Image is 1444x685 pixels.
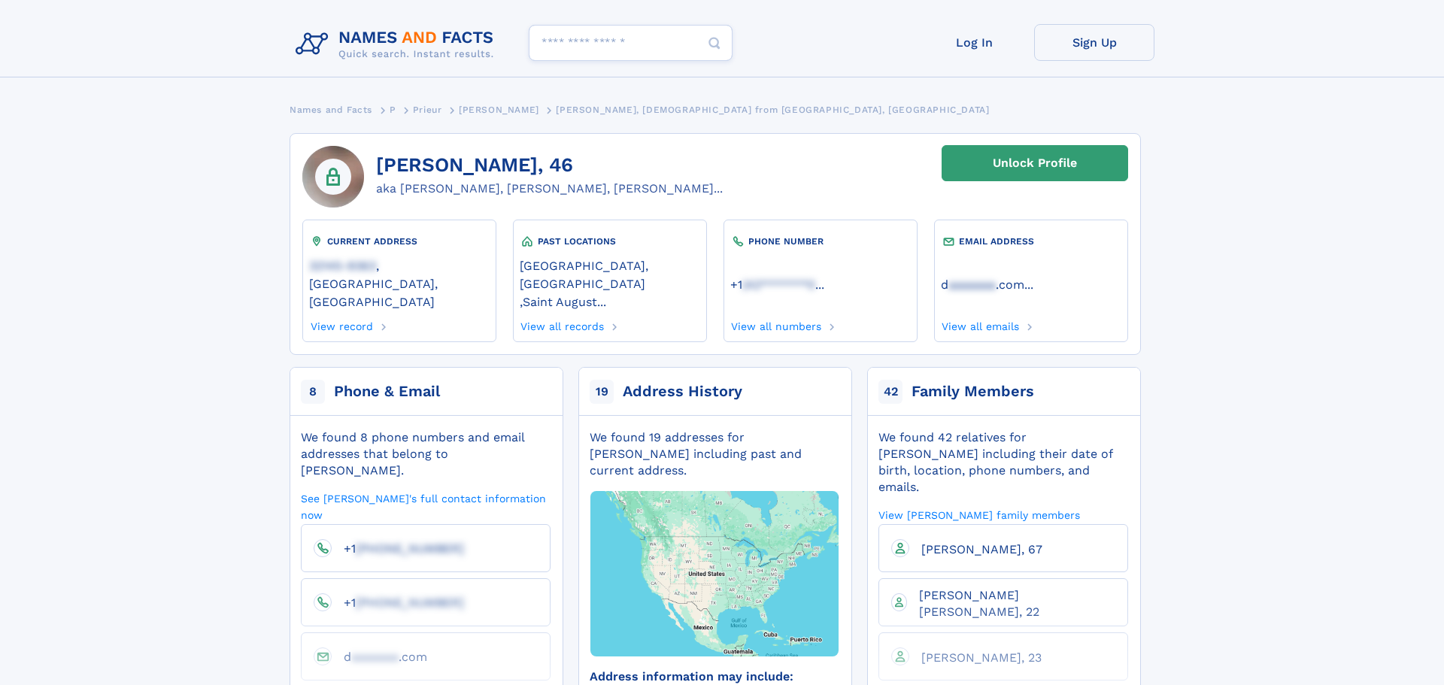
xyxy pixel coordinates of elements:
a: +1[PHONE_NUMBER] [332,541,464,555]
div: We found 42 relatives for [PERSON_NAME] including their date of birth, location, phone numbers, a... [878,429,1128,496]
span: 19 [590,380,614,404]
a: View all emails [941,316,1020,332]
a: View [PERSON_NAME] family members [878,508,1080,522]
div: CURRENT ADDRESS [309,234,490,249]
div: EMAIL ADDRESS [941,234,1121,249]
a: [PERSON_NAME], 23 [909,650,1042,664]
span: [PERSON_NAME], 67 [921,542,1042,556]
img: Logo Names and Facts [290,24,506,65]
div: PAST LOCATIONS [520,234,700,249]
a: [PERSON_NAME] [459,100,539,119]
a: [GEOGRAPHIC_DATA], [GEOGRAPHIC_DATA] [520,257,700,291]
div: We found 19 addresses for [PERSON_NAME] including past and current address. [590,429,839,479]
span: [PERSON_NAME], 23 [921,650,1042,665]
div: Family Members [912,381,1034,402]
div: aka [PERSON_NAME], [PERSON_NAME], [PERSON_NAME]... [376,180,723,198]
a: [PERSON_NAME] [PERSON_NAME], 22 [907,587,1115,618]
a: daaaaaaa.com [941,276,1024,292]
a: +1[PHONE_NUMBER] [332,595,464,609]
div: Address History [623,381,742,402]
a: Sign Up [1034,24,1154,61]
span: [PERSON_NAME] [459,105,539,115]
span: [PERSON_NAME] [PERSON_NAME], 22 [919,588,1039,619]
div: We found 8 phone numbers and email addresses that belong to [PERSON_NAME]. [301,429,551,479]
a: View all numbers [730,316,822,332]
span: aaaaaaa [351,650,399,664]
span: aaaaaaa [948,277,996,292]
div: Unlock Profile [993,146,1077,180]
button: Search Button [696,25,733,62]
a: ... [941,277,1121,292]
div: , [520,249,700,316]
span: [PHONE_NUMBER] [356,596,464,610]
input: search input [529,25,733,61]
a: daaaaaaa.com [332,649,427,663]
a: Prieur [413,100,442,119]
h1: [PERSON_NAME], 46 [376,154,723,177]
div: Phone & Email [334,381,440,402]
a: [PERSON_NAME], 67 [909,541,1042,556]
a: Names and Facts [290,100,372,119]
a: Saint August... [523,293,606,309]
span: Prieur [413,105,442,115]
span: P [390,105,396,115]
a: Unlock Profile [942,145,1128,181]
a: View record [309,316,373,332]
a: 32145-9363, [GEOGRAPHIC_DATA], [GEOGRAPHIC_DATA] [309,257,490,309]
div: PHONE NUMBER [730,234,911,249]
a: See [PERSON_NAME]'s full contact information now [301,491,551,522]
span: 42 [878,380,902,404]
span: 8 [301,380,325,404]
a: View all records [520,316,605,332]
a: Log In [914,24,1034,61]
span: [PHONE_NUMBER] [356,541,464,556]
span: [PERSON_NAME], [DEMOGRAPHIC_DATA] from [GEOGRAPHIC_DATA], [GEOGRAPHIC_DATA] [556,105,989,115]
span: 32145-9363 [309,259,376,273]
div: Address information may include: [590,668,839,685]
a: P [390,100,396,119]
a: ... [730,277,911,292]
